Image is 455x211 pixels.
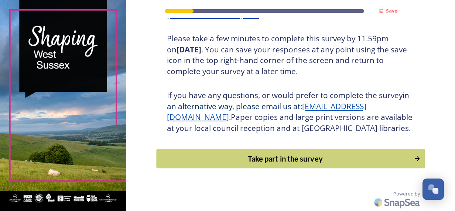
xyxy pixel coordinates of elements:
strong: Save [386,7,397,14]
button: Open Chat [422,179,444,200]
a: [EMAIL_ADDRESS][DOMAIN_NAME] [167,101,366,122]
strong: [DATE] [177,44,201,55]
img: SnapSea Logo [372,194,424,211]
h3: If you have any questions, or would prefer to complete the survey Paper copies and large print ve... [167,90,414,134]
button: Continue [156,149,425,169]
span: . [229,112,231,122]
h3: Please take a few minutes to complete this survey by 11.59pm on . You can save your responses at ... [167,33,414,77]
span: in an alternative way, please email us at: [167,90,411,111]
span: Powered by [393,190,420,197]
div: Take part in the survey [160,153,410,164]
